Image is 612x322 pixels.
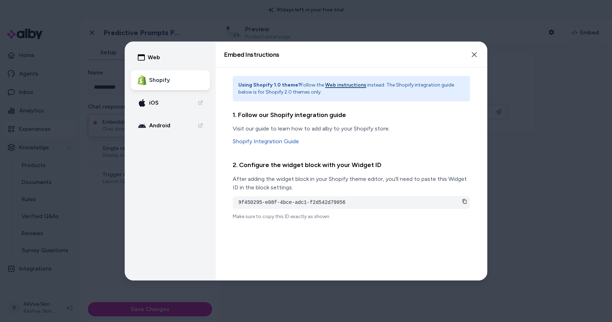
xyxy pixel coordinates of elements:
[238,82,464,96] p: Follow the instead. The Shopify integration guide below is for Shopify 2.0 themes only.
[238,82,301,88] strong: Using Shopify 1.0 theme?
[233,137,470,146] a: Shopify Integration Guide
[138,121,170,130] div: Android
[325,82,366,89] button: Web instructions
[233,124,470,133] p: Visit our guide to learn how to add alby to your Shopify store:
[138,99,146,107] img: apple-icon
[131,48,210,67] button: Web
[233,213,470,220] p: Make sure to copy this ID exactly as shown.
[131,116,210,135] a: android Android
[233,175,470,192] p: After adding the widget block in your Shopify theme editor, you'll need to paste this Widget ID i...
[131,93,210,113] a: apple-icon iOS
[138,121,146,130] img: android
[138,75,146,85] img: Shopify Logo
[224,51,279,58] h2: Embed Instructions
[233,110,470,120] h3: 1. Follow our Shopify integration guide
[238,199,464,206] pre: 9f450295-e08f-4bce-adc1-f2d542d79056
[131,70,210,90] button: Shopify
[233,160,470,170] h3: 2. Configure the widget block with your Widget ID
[138,99,159,107] div: iOS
